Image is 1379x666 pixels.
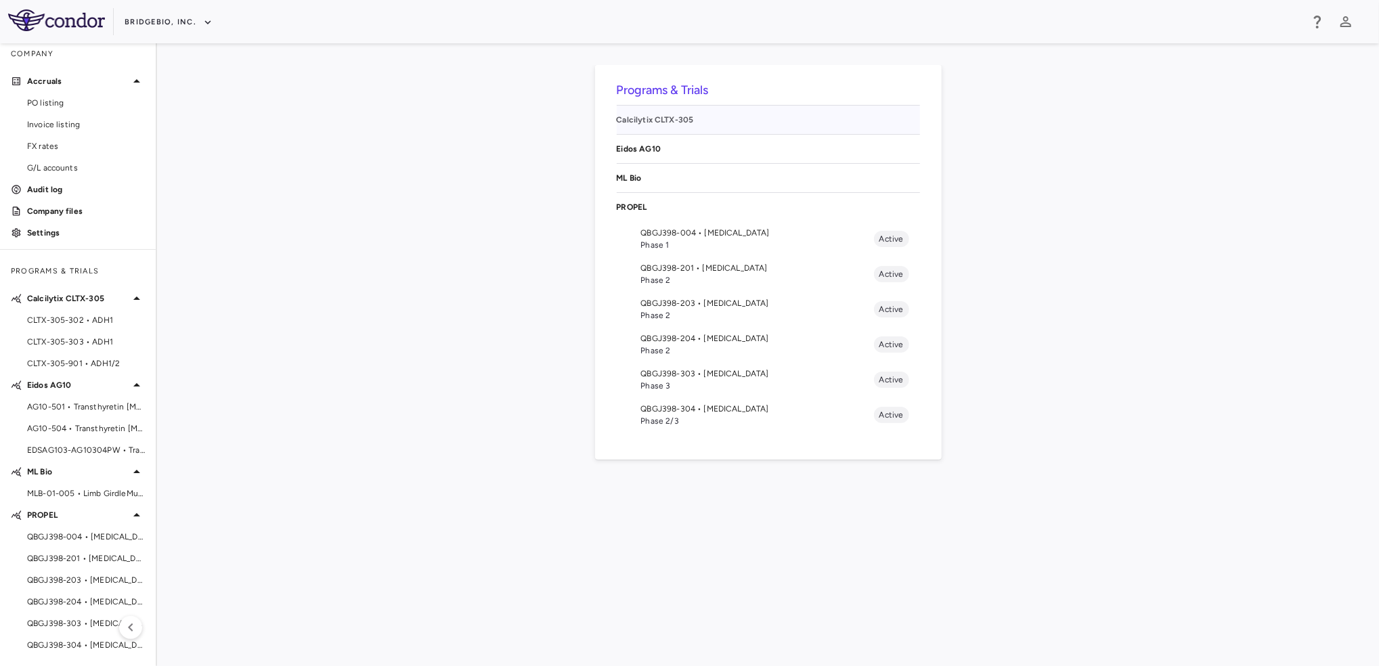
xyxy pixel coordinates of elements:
[617,397,920,432] li: QBGJ398-304 • [MEDICAL_DATA]Phase 2/3Active
[641,403,874,415] span: QBGJ398-304 • [MEDICAL_DATA]
[617,143,920,155] p: Eidos AG10
[27,357,145,370] span: CLTX-305-901 • ADH1/2
[27,118,145,131] span: Invoice listing
[27,596,145,608] span: QBGJ398-204 • [MEDICAL_DATA]
[617,172,920,184] p: ML Bio
[641,332,874,345] span: QBGJ398-204 • [MEDICAL_DATA]
[641,415,874,427] span: Phase 2/3
[617,221,920,257] li: QBGJ398-004 • [MEDICAL_DATA]Phase 1Active
[874,409,909,421] span: Active
[27,379,129,391] p: Eidos AG10
[27,639,145,651] span: QBGJ398-304 • [MEDICAL_DATA]
[617,81,920,99] h6: Programs & Trials
[617,201,920,213] p: PROPEL
[874,303,909,315] span: Active
[27,314,145,326] span: CLTX-305-302 • ADH1
[874,374,909,386] span: Active
[641,345,874,357] span: Phase 2
[617,292,920,327] li: QBGJ398-203 • [MEDICAL_DATA]Phase 2Active
[27,487,145,500] span: MLB-01-005 • Limb GirdleMuscular [MEDICAL_DATA]
[874,268,909,280] span: Active
[617,164,920,192] div: ML Bio
[27,444,145,456] span: EDSAG103-AG10304PW • Transthyretin [MEDICAL_DATA] [MEDICAL_DATA]
[27,466,129,478] p: ML Bio
[27,531,145,543] span: QBGJ398-004 • [MEDICAL_DATA]
[27,140,145,152] span: FX rates
[641,227,874,239] span: QBGJ398-004 • [MEDICAL_DATA]
[641,309,874,321] span: Phase 2
[27,574,145,586] span: QBGJ398-203 • [MEDICAL_DATA]
[27,227,145,239] p: Settings
[27,617,145,629] span: QBGJ398-303 • [MEDICAL_DATA]
[617,257,920,292] li: QBGJ398-201 • [MEDICAL_DATA]Phase 2Active
[27,422,145,435] span: AG10-504 • Transthyretin [MEDICAL_DATA] [MEDICAL_DATA]
[641,368,874,380] span: QBGJ398-303 • [MEDICAL_DATA]
[874,233,909,245] span: Active
[27,162,145,174] span: G/L accounts
[27,552,145,564] span: QBGJ398-201 • [MEDICAL_DATA]
[641,297,874,309] span: QBGJ398-203 • [MEDICAL_DATA]
[641,380,874,392] span: Phase 3
[27,97,145,109] span: PO listing
[617,114,920,126] p: Calcilytix CLTX-305
[8,9,105,31] img: logo-full-SnFGN8VE.png
[641,262,874,274] span: QBGJ398-201 • [MEDICAL_DATA]
[27,509,129,521] p: PROPEL
[641,239,874,251] span: Phase 1
[617,327,920,362] li: QBGJ398-204 • [MEDICAL_DATA]Phase 2Active
[641,274,874,286] span: Phase 2
[617,135,920,163] div: Eidos AG10
[27,292,129,305] p: Calcilytix CLTX-305
[617,193,920,221] div: PROPEL
[27,183,145,196] p: Audit log
[617,106,920,134] div: Calcilytix CLTX-305
[27,75,129,87] p: Accruals
[874,338,909,351] span: Active
[27,205,145,217] p: Company files
[617,362,920,397] li: QBGJ398-303 • [MEDICAL_DATA]Phase 3Active
[125,12,213,33] button: BridgeBio, Inc.
[27,401,145,413] span: AG10-501 • Transthyretin [MEDICAL_DATA] [MEDICAL_DATA]
[27,336,145,348] span: CLTX-305-303 • ADH1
